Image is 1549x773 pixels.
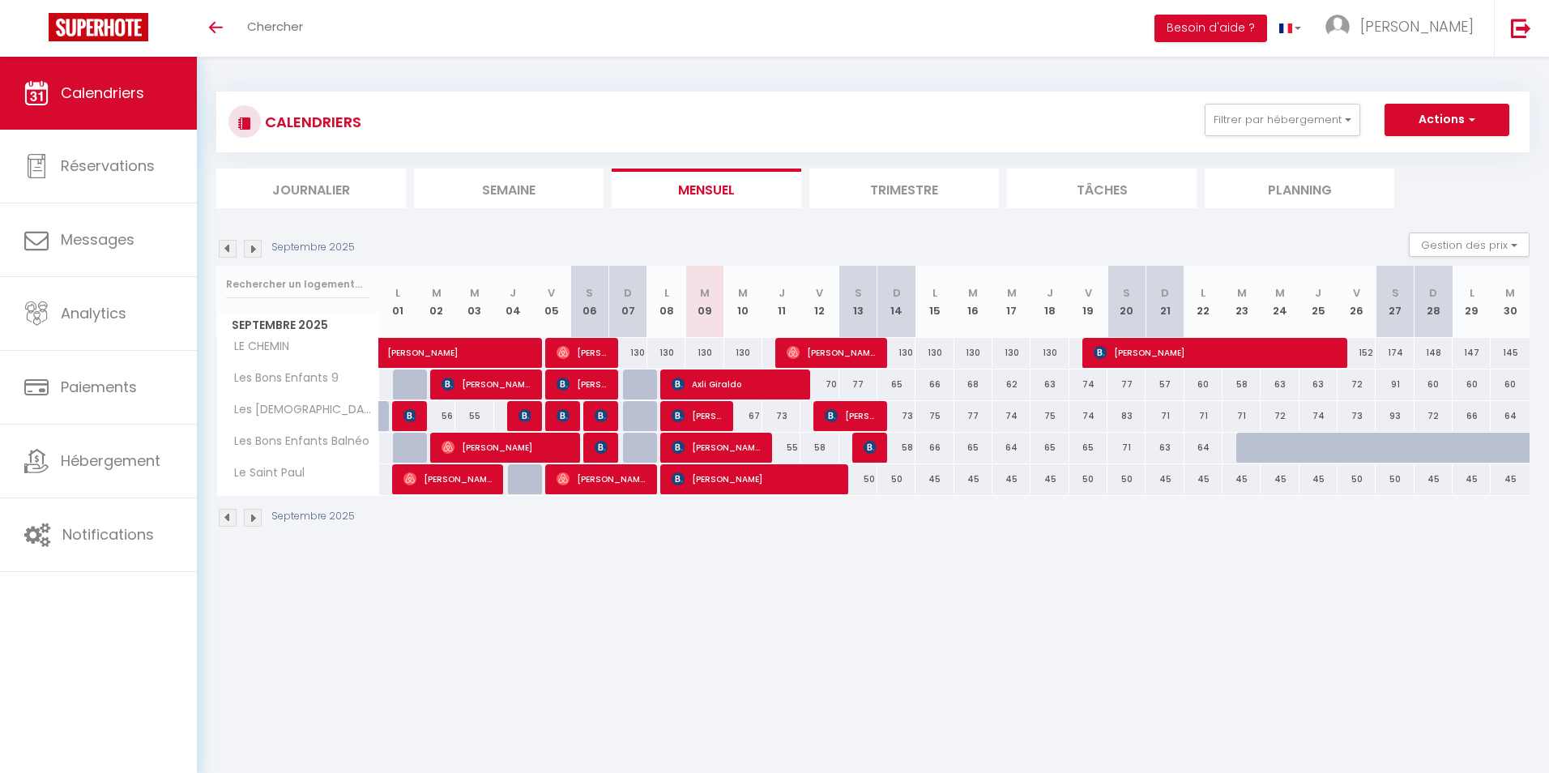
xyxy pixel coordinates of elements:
div: 55 [762,433,800,463]
span: Chercher [247,18,303,35]
div: 130 [992,338,1031,368]
abbr: M [1007,285,1017,301]
div: 63 [1031,369,1069,399]
th: 29 [1453,266,1491,338]
span: [PERSON_NAME] [825,400,876,431]
abbr: L [1470,285,1474,301]
abbr: S [586,285,593,301]
span: [PERSON_NAME] [518,400,531,431]
th: 19 [1069,266,1107,338]
abbr: V [1085,285,1092,301]
div: 63 [1299,369,1338,399]
div: 67 [724,401,762,431]
span: [PERSON_NAME] [672,463,837,494]
th: 30 [1491,266,1530,338]
input: Rechercher un logement... [226,270,369,299]
div: 77 [1107,369,1146,399]
th: 27 [1376,266,1414,338]
span: [PERSON_NAME] [403,463,493,494]
abbr: M [1505,285,1515,301]
th: 12 [800,266,839,338]
div: 58 [800,433,839,463]
div: 71 [1107,433,1146,463]
span: [PERSON_NAME] [557,463,646,494]
div: 72 [1338,369,1376,399]
abbr: M [1237,285,1247,301]
abbr: J [510,285,516,301]
th: 20 [1107,266,1146,338]
div: 130 [915,338,954,368]
span: [PERSON_NAME] [1360,16,1474,36]
span: Les Bons Enfants 9 [220,369,343,387]
abbr: J [1315,285,1321,301]
div: 65 [1069,433,1107,463]
div: 147 [1453,338,1491,368]
div: 50 [877,464,915,494]
abbr: L [932,285,937,301]
div: 64 [992,433,1031,463]
p: Septembre 2025 [271,240,355,255]
abbr: D [893,285,901,301]
th: 03 [455,266,493,338]
div: 50 [839,464,877,494]
div: 130 [877,338,915,368]
abbr: D [624,285,632,301]
div: 66 [1453,401,1491,431]
th: 26 [1338,266,1376,338]
th: 17 [992,266,1031,338]
span: [PERSON_NAME] [1094,337,1335,368]
div: 45 [915,464,954,494]
li: Journalier [216,169,406,208]
div: 145 [1491,338,1530,368]
div: 93 [1376,401,1414,431]
div: 65 [954,433,992,463]
div: 55 [455,401,493,431]
div: 60 [1184,369,1223,399]
th: 16 [954,266,992,338]
th: 07 [609,266,647,338]
span: Axli Giraldo [672,369,799,399]
th: 11 [762,266,800,338]
div: 50 [1338,464,1376,494]
div: 72 [1261,401,1299,431]
th: 04 [494,266,532,338]
div: 72 [1415,401,1453,431]
div: 174 [1376,338,1414,368]
th: 10 [724,266,762,338]
button: Gestion des prix [1409,233,1530,257]
div: 56 [417,401,455,431]
div: 57 [1146,369,1184,399]
th: 18 [1031,266,1069,338]
abbr: M [968,285,978,301]
div: 83 [1107,401,1146,431]
div: 64 [1491,401,1530,431]
span: Réservations [61,156,155,176]
th: 21 [1146,266,1184,338]
abbr: J [779,285,785,301]
a: [PERSON_NAME] [379,338,417,369]
li: Trimestre [809,169,999,208]
div: 130 [609,338,647,368]
abbr: D [1161,285,1169,301]
span: [PERSON_NAME] [787,337,876,368]
abbr: V [548,285,555,301]
h3: CALENDRIERS [261,104,361,140]
li: Planning [1205,169,1394,208]
div: 45 [1184,464,1223,494]
div: 130 [647,338,685,368]
button: Actions [1385,104,1509,136]
div: 73 [1338,401,1376,431]
span: [PERSON_NAME] [557,337,608,368]
abbr: S [855,285,862,301]
th: 22 [1184,266,1223,338]
div: 75 [915,401,954,431]
span: [PERSON_NAME] [387,329,536,360]
div: 77 [839,369,877,399]
span: Septembre 2025 [217,314,378,337]
div: 45 [1031,464,1069,494]
p: Septembre 2025 [271,509,355,524]
span: [PERSON_NAME] [557,400,570,431]
img: logout [1511,18,1531,38]
div: 60 [1415,369,1453,399]
div: 45 [1146,464,1184,494]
